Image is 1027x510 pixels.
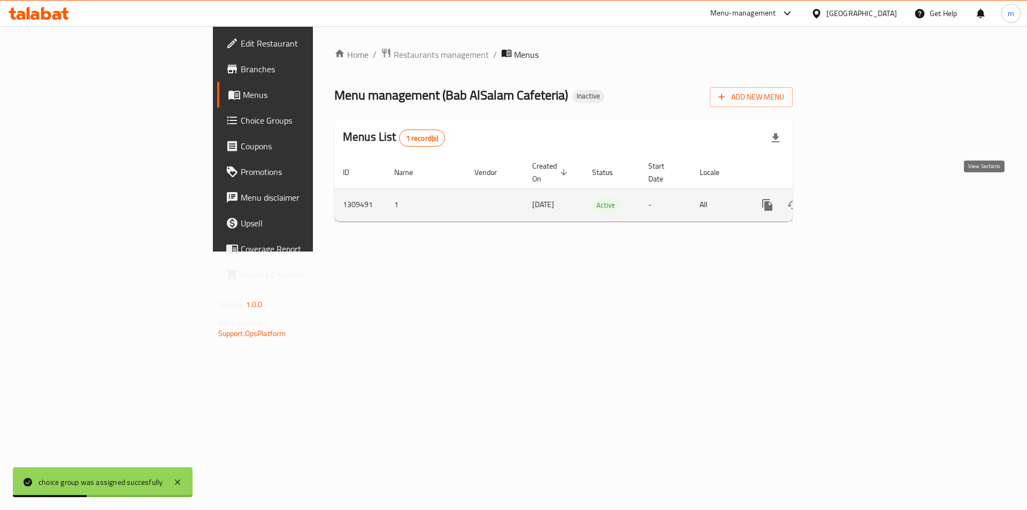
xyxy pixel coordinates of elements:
span: Menus [514,48,539,61]
span: Menus [243,88,376,101]
span: Branches [241,63,376,75]
span: Menu disclaimer [241,191,376,204]
h2: Menus List [343,129,445,147]
span: Upsell [241,217,376,230]
a: Coverage Report [217,236,385,262]
a: Choice Groups [217,108,385,133]
span: Locale [700,166,733,179]
div: Inactive [572,90,604,103]
span: Coupons [241,140,376,153]
button: Change Status [780,192,806,218]
div: [GEOGRAPHIC_DATA] [826,7,897,19]
span: ID [343,166,363,179]
a: Upsell [217,210,385,236]
a: Restaurants management [381,48,489,62]
span: Coverage Report [241,242,376,255]
button: more [755,192,780,218]
span: 1.0.0 [246,298,263,311]
span: Get support on: [218,316,267,330]
a: Menu disclaimer [217,185,385,210]
span: 1 record(s) [400,133,445,143]
a: Edit Restaurant [217,31,385,56]
span: Start Date [648,159,678,185]
span: [DATE] [532,197,554,211]
td: All [691,188,746,221]
span: Status [592,166,627,179]
span: Inactive [572,92,604,101]
span: Active [592,199,619,211]
span: Edit Restaurant [241,37,376,50]
a: Promotions [217,159,385,185]
a: Grocery Checklist [217,262,385,287]
div: choice group was assigned succesfully [39,476,163,488]
a: Branches [217,56,385,82]
span: Vendor [474,166,511,179]
span: Grocery Checklist [241,268,376,281]
span: Promotions [241,165,376,178]
table: enhanced table [334,156,866,222]
nav: breadcrumb [334,48,793,62]
span: Add New Menu [718,90,784,104]
span: m [1008,7,1014,19]
a: Coupons [217,133,385,159]
span: Restaurants management [394,48,489,61]
div: Active [592,199,619,211]
th: Actions [746,156,866,189]
button: Add New Menu [710,87,793,107]
li: / [493,48,497,61]
a: Menus [217,82,385,108]
div: Total records count [399,130,446,147]
div: Export file [763,125,788,151]
span: Name [394,166,427,179]
td: 1 [386,188,466,221]
span: Choice Groups [241,114,376,127]
a: Support.OpsPlatform [218,326,286,340]
span: Menu management ( Bab AlSalam Cafeteria ) [334,83,568,107]
div: Menu-management [710,7,776,20]
span: Created On [532,159,571,185]
td: - [640,188,691,221]
span: Version: [218,298,244,311]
